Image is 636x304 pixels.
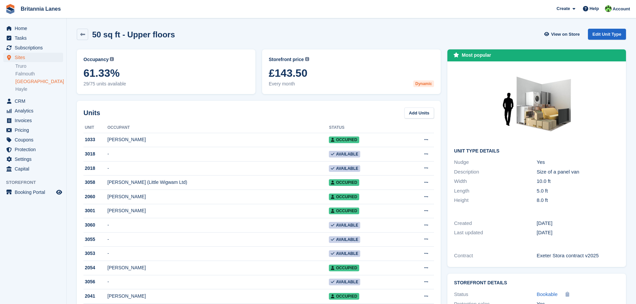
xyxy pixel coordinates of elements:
[15,96,55,106] span: CRM
[108,179,329,186] div: [PERSON_NAME] (Little Wigwam Ltd)
[15,116,55,125] span: Invoices
[15,125,55,135] span: Pricing
[18,3,63,14] a: Britannia Lanes
[55,188,63,196] a: Preview store
[487,68,587,143] img: 50-sqft-unit.jpg
[413,80,434,87] div: Dynamic
[15,135,55,144] span: Coupons
[329,250,360,257] span: Available
[454,148,619,154] h2: Unit Type details
[108,218,329,233] td: -
[83,293,108,300] div: 2041
[605,5,612,12] img: Robert Parr
[269,56,304,63] span: Storefront price
[454,168,537,176] div: Description
[15,155,55,164] span: Settings
[613,6,630,12] span: Account
[83,165,108,172] div: 2018
[537,291,558,297] span: Bookable
[454,159,537,166] div: Nudge
[83,122,108,133] th: Unit
[454,178,537,185] div: Width
[15,43,55,52] span: Subscriptions
[305,57,309,61] img: icon-info-grey-7440780725fd019a000dd9b08b2336e03edf1995a4989e88bcd33f0948082b44.svg
[15,71,63,77] a: Falmouth
[108,147,329,162] td: -
[83,179,108,186] div: 3058
[269,67,434,79] span: £143.50
[83,250,108,257] div: 3053
[3,164,63,174] a: menu
[108,136,329,143] div: [PERSON_NAME]
[462,52,491,59] div: Most popular
[329,179,359,186] span: Occupied
[551,31,580,38] span: View on Store
[3,135,63,144] a: menu
[83,150,108,158] div: 3018
[15,86,63,92] a: Hayle
[537,252,619,260] div: Exeter Stora contract v2025
[404,107,434,118] a: Add Units
[537,220,619,227] div: [DATE]
[537,229,619,237] div: [DATE]
[329,165,360,172] span: Available
[557,5,570,12] span: Create
[3,53,63,62] a: menu
[454,197,537,204] div: Height
[537,197,619,204] div: 8.0 ft
[6,179,66,186] span: Storefront
[83,56,109,63] span: Occupancy
[537,187,619,195] div: 5.0 ft
[537,178,619,185] div: 10.0 ft
[83,80,249,87] span: 29/75 units available
[15,33,55,43] span: Tasks
[454,187,537,195] div: Length
[3,155,63,164] a: menu
[329,208,359,214] span: Occupied
[108,122,329,133] th: Occupant
[329,122,405,133] th: Status
[108,264,329,271] div: [PERSON_NAME]
[590,5,599,12] span: Help
[329,136,359,143] span: Occupied
[454,220,537,227] div: Created
[108,207,329,214] div: [PERSON_NAME]
[15,53,55,62] span: Sites
[108,193,329,200] div: [PERSON_NAME]
[15,145,55,154] span: Protection
[108,247,329,261] td: -
[454,280,619,286] h2: Storefront Details
[329,151,360,158] span: Available
[3,188,63,197] a: menu
[83,108,100,118] h2: Units
[108,275,329,289] td: -
[3,24,63,33] a: menu
[15,63,63,69] a: Truro
[3,106,63,115] a: menu
[537,291,558,298] a: Bookable
[454,291,537,298] div: Status
[108,293,329,300] div: [PERSON_NAME]
[329,265,359,271] span: Occupied
[269,80,434,87] span: Every month
[537,168,619,176] div: Size of a panel van
[588,29,626,40] a: Edit Unit Type
[329,279,360,285] span: Available
[83,278,108,285] div: 3056
[454,229,537,237] div: Last updated
[108,161,329,176] td: -
[15,78,63,85] a: [GEOGRAPHIC_DATA]
[83,67,249,79] span: 61.33%
[83,264,108,271] div: 2054
[3,125,63,135] a: menu
[108,232,329,247] td: -
[329,293,359,300] span: Occupied
[5,4,15,14] img: stora-icon-8386f47178a22dfd0bd8f6a31ec36ba5ce8667c1dd55bd0f319d3a0aa187defe.svg
[83,236,108,243] div: 3055
[83,207,108,214] div: 3001
[537,159,619,166] div: Yes
[3,96,63,106] a: menu
[15,164,55,174] span: Capital
[544,29,583,40] a: View on Store
[83,193,108,200] div: 2060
